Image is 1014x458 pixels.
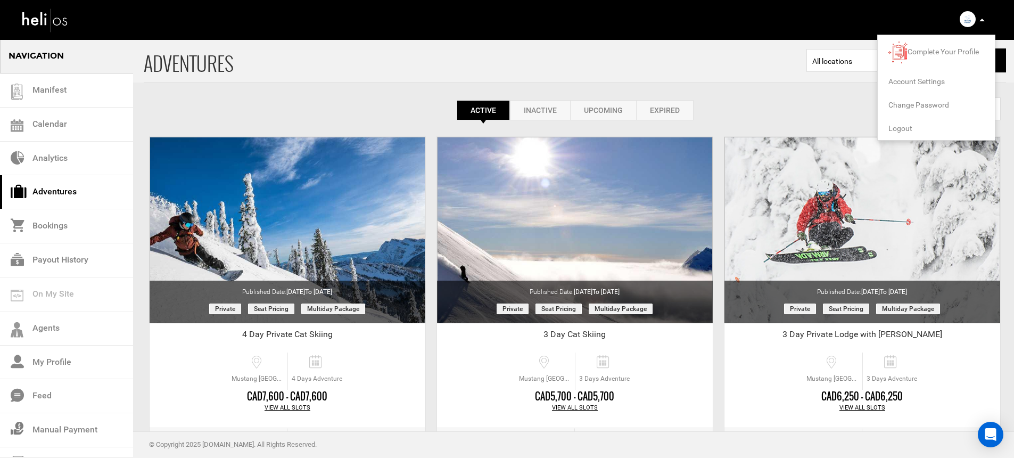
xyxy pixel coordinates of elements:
span: Logout [888,124,912,133]
span: Seat Pricing [823,304,869,314]
span: Change Password [888,101,949,109]
span: Multiday package [876,304,940,314]
a: View Bookings [575,428,713,454]
img: heli-logo [21,6,69,34]
img: guest-list.svg [9,84,25,100]
div: View All Slots [437,404,713,412]
span: to [DATE] [592,288,620,296]
span: All locations [812,56,891,67]
div: View All Slots [724,404,1000,412]
span: Private [784,304,816,314]
span: Mustang [GEOGRAPHIC_DATA], [GEOGRAPHIC_DATA], [GEOGRAPHIC_DATA], [GEOGRAPHIC_DATA], [GEOGRAPHIC_D... [229,374,287,383]
span: Seat Pricing [535,304,582,314]
img: on_my_site.svg [11,290,23,301]
div: Published Date: [437,281,713,297]
span: Private [497,304,529,314]
div: 3 Day Cat Skiing [437,329,713,345]
span: Mustang [GEOGRAPHIC_DATA], [GEOGRAPHIC_DATA], [GEOGRAPHIC_DATA], [GEOGRAPHIC_DATA], [GEOGRAPHIC_D... [516,374,575,383]
span: to [DATE] [880,288,907,296]
a: View Bookings [287,428,425,454]
div: Published Date: [150,281,425,297]
span: 4 Days Adventure [288,374,346,383]
a: Edit Adventure [150,428,287,454]
span: Select box activate [806,49,897,72]
div: Open Intercom Messenger [978,422,1003,447]
div: CAD6,250 - CAD6,250 [724,390,1000,404]
div: View All Slots [150,404,425,412]
a: Edit Adventure [437,428,575,454]
a: Upcoming [570,100,636,120]
span: Mustang [GEOGRAPHIC_DATA], [GEOGRAPHIC_DATA], [GEOGRAPHIC_DATA], [GEOGRAPHIC_DATA], [GEOGRAPHIC_D... [804,374,862,383]
span: [DATE] [286,288,332,296]
a: Inactive [510,100,570,120]
span: Private [209,304,241,314]
a: Expired [636,100,694,120]
span: Account Settings [888,77,945,86]
span: Multiday package [301,304,365,314]
span: ADVENTURES [144,39,806,82]
span: [DATE] [861,288,907,296]
a: Active [457,100,510,120]
span: Seat Pricing [248,304,294,314]
a: View Bookings [862,428,1000,454]
img: agents-icon.svg [11,322,23,338]
span: Complete Your Profile [908,47,979,56]
div: 4 Day Private Cat Skiing [150,329,425,345]
div: Published Date: [724,281,1000,297]
span: 3 Days Adventure [863,374,921,383]
span: 3 Days Adventure [575,374,633,383]
img: img_0ff4e6702feb5b161957f2ea789f15f4.png [960,11,976,27]
span: to [DATE] [305,288,332,296]
a: Edit Adventure [724,428,862,454]
img: calendar.svg [11,119,23,132]
div: 3 Day Private Lodge with [PERSON_NAME] [724,329,1000,345]
div: CAD7,600 - CAD7,600 [150,390,425,404]
img: images [888,42,908,63]
div: CAD5,700 - CAD5,700 [437,390,713,404]
span: [DATE] [574,288,620,296]
span: Multiday package [589,304,653,314]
